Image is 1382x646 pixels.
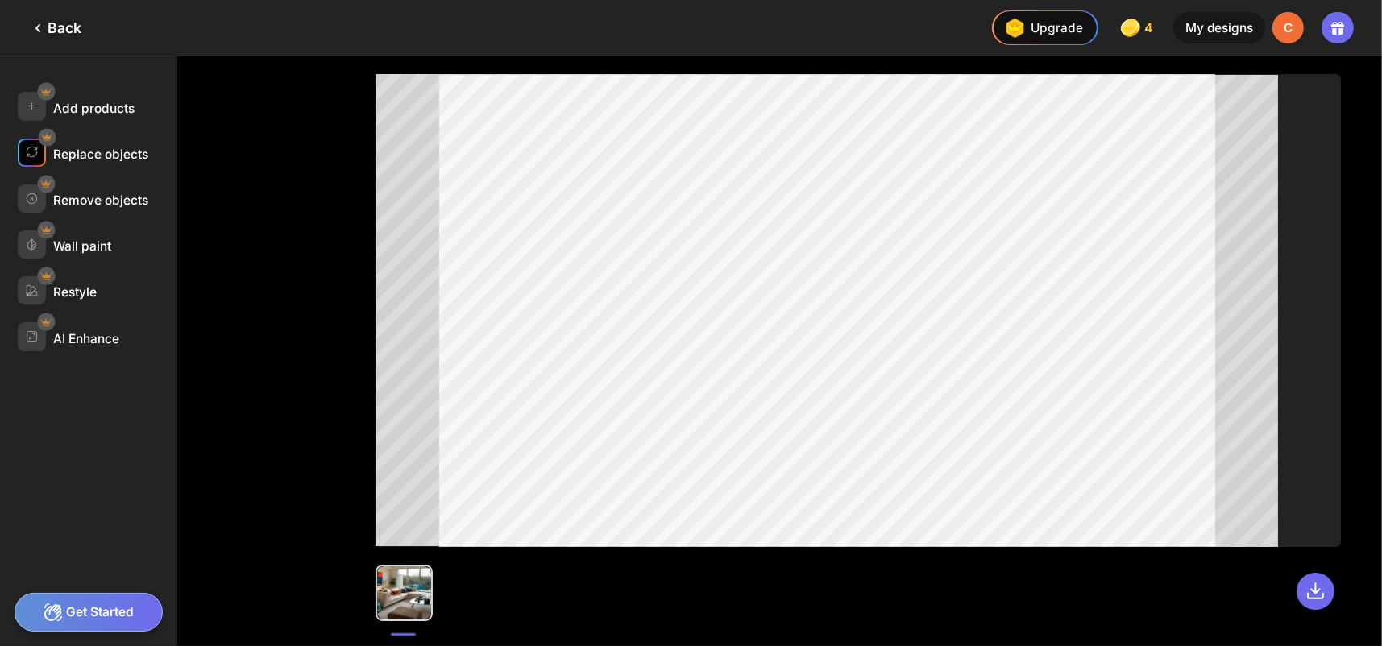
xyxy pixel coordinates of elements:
img: upgrade-nav-btn-icon.gif [1000,14,1028,42]
div: Remove objects [53,193,148,208]
div: Wall paint [53,238,111,254]
div: Upgrade [1000,14,1082,42]
span: 4 [1145,21,1156,35]
div: My designs [1173,12,1264,44]
div: Back [28,19,81,38]
div: Restyle [53,284,97,300]
div: Get Started [15,593,164,632]
div: AI Enhance [53,331,119,346]
div: Replace objects [53,147,148,162]
div: C [1272,12,1305,44]
div: Add products [53,101,135,116]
